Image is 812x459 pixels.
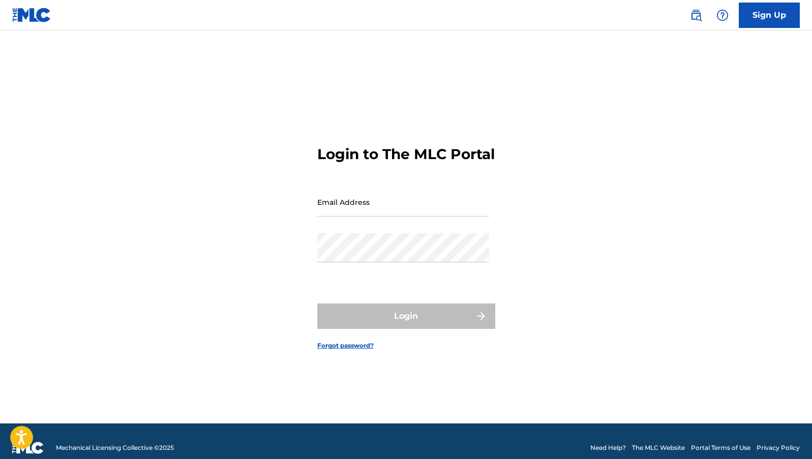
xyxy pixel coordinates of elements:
a: Portal Terms of Use [691,443,750,452]
img: search [690,9,702,21]
img: logo [12,442,44,454]
a: Public Search [686,5,706,25]
div: Help [712,5,733,25]
span: Mechanical Licensing Collective © 2025 [56,443,174,452]
a: Forgot password? [317,341,374,350]
img: MLC Logo [12,8,51,22]
a: Privacy Policy [757,443,800,452]
h3: Login to The MLC Portal [317,145,495,163]
a: Sign Up [739,3,800,28]
img: help [716,9,729,21]
a: The MLC Website [632,443,685,452]
a: Need Help? [590,443,626,452]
